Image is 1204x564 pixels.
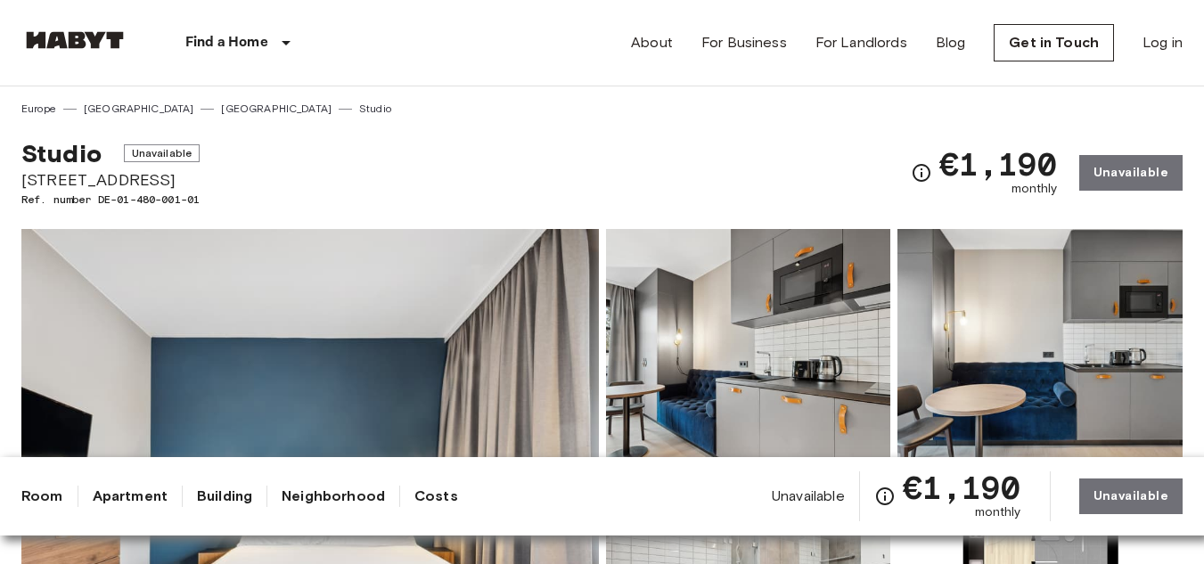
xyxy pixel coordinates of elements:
img: Habyt [21,31,128,49]
img: Picture of unit DE-01-480-001-01 [897,229,1183,462]
a: For Landlords [815,32,907,53]
a: About [631,32,673,53]
p: Find a Home [185,32,268,53]
a: Room [21,486,63,507]
a: Apartment [93,486,168,507]
span: €1,190 [939,148,1058,180]
span: [STREET_ADDRESS] [21,168,200,192]
a: Blog [936,32,966,53]
span: Ref. number DE-01-480-001-01 [21,192,200,208]
span: Unavailable [124,144,201,162]
span: €1,190 [903,471,1021,503]
span: monthly [975,503,1021,521]
span: Unavailable [772,486,845,506]
a: [GEOGRAPHIC_DATA] [84,101,194,117]
a: Get in Touch [994,24,1114,61]
svg: Check cost overview for full price breakdown. Please note that discounts apply to new joiners onl... [911,162,932,184]
a: Neighborhood [282,486,385,507]
svg: Check cost overview for full price breakdown. Please note that discounts apply to new joiners onl... [874,486,896,507]
a: Building [197,486,252,507]
a: [GEOGRAPHIC_DATA] [221,101,332,117]
a: Studio [359,101,391,117]
span: Studio [21,138,102,168]
a: For Business [701,32,787,53]
span: monthly [1012,180,1058,198]
a: Costs [414,486,458,507]
img: Picture of unit DE-01-480-001-01 [606,229,891,462]
a: Europe [21,101,56,117]
a: Log in [1143,32,1183,53]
